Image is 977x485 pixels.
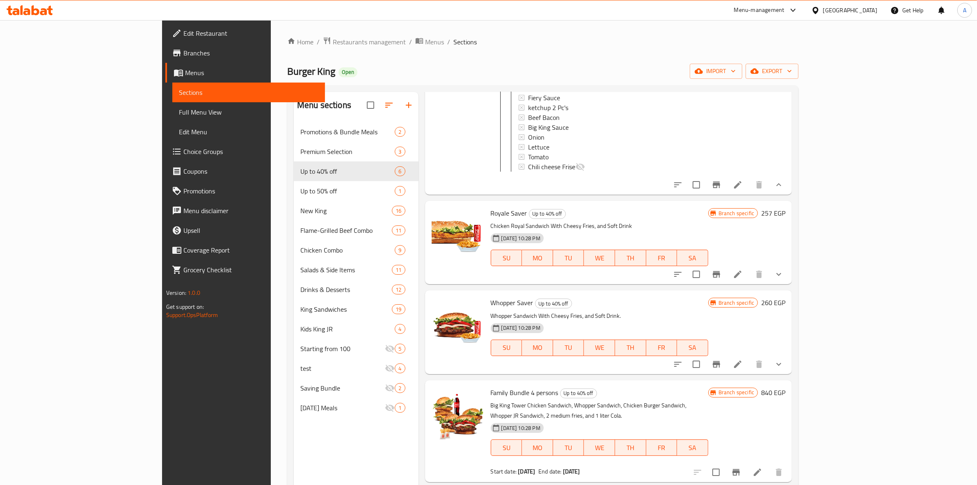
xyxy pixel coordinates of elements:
[646,439,677,456] button: FR
[188,287,200,298] span: 1.0.0
[769,264,789,284] button: show more
[522,439,553,456] button: MO
[615,439,646,456] button: TH
[395,363,405,373] div: items
[646,250,677,266] button: FR
[432,297,484,349] img: Whopper Saver
[294,142,419,161] div: Premium Selection3
[294,161,419,181] div: Up to 40% off6
[650,342,674,354] span: FR
[528,113,560,122] span: Beef Bacon
[183,48,319,58] span: Branches
[385,344,395,354] svg: Inactive section
[749,354,769,374] button: delete
[165,161,325,181] a: Coupons
[333,37,406,47] span: Restaurants management
[395,344,405,354] div: items
[172,102,325,122] a: Full Menu View
[528,142,549,152] span: Lettuce
[823,6,877,15] div: [GEOGRAPHIC_DATA]
[300,127,395,137] span: Promotions & Bundle Meals
[300,245,395,255] span: Chicken Combo
[183,206,319,216] span: Menu disclaimer
[409,37,412,47] li: /
[395,128,405,136] span: 2
[294,122,419,142] div: Promotions & Bundle Meals2
[300,206,392,216] span: New King
[733,359,743,369] a: Edit menu item
[646,340,677,356] button: FR
[300,147,395,156] span: Premium Selection
[690,64,742,79] button: import
[688,266,705,283] span: Select to update
[453,37,477,47] span: Sections
[746,64,799,79] button: export
[165,221,325,240] a: Upsell
[528,132,545,142] span: Onion
[774,359,784,369] svg: Show Choices
[522,340,553,356] button: MO
[362,97,379,114] span: Select all sections
[680,252,705,264] span: SA
[425,37,444,47] span: Menus
[300,304,392,314] span: King Sandwiches
[300,324,395,334] span: Kids King JR
[172,122,325,142] a: Edit Menu
[556,252,581,264] span: TU
[165,142,325,161] a: Choice Groups
[300,383,385,393] span: Saving Bundle
[963,6,966,15] span: A
[774,180,784,190] svg: Show Choices
[294,299,419,319] div: King Sandwiches19
[300,344,385,354] span: Starting from 100
[395,245,405,255] div: items
[529,209,565,218] span: Up to 40% off
[618,342,643,354] span: TH
[561,388,597,398] span: Up to 40% off
[166,301,204,312] span: Get support on:
[650,442,674,454] span: FR
[491,439,522,456] button: SU
[587,442,612,454] span: WE
[587,252,612,264] span: WE
[300,403,385,413] span: [DATE] Meals
[491,207,527,219] span: Royale Saver
[165,63,325,83] a: Menus
[677,250,708,266] button: SA
[749,264,769,284] button: delete
[618,442,643,454] span: TH
[339,69,357,76] span: Open
[183,166,319,176] span: Coupons
[294,201,419,221] div: New King16
[179,107,319,117] span: Full Menu View
[707,264,726,284] button: Branch-specific-item
[395,325,405,333] span: 4
[165,240,325,260] a: Coverage Report
[734,5,785,15] div: Menu-management
[491,297,533,309] span: Whopper Saver
[563,466,580,477] b: [DATE]
[584,250,615,266] button: WE
[300,166,395,176] span: Up to 40% off
[650,252,674,264] span: FR
[688,176,705,193] span: Select to update
[528,103,568,113] span: ketchup 2 Pc's
[696,66,736,76] span: import
[379,95,399,115] span: Sort sections
[584,340,615,356] button: WE
[287,37,799,47] nav: breadcrumb
[522,250,553,266] button: MO
[294,319,419,339] div: Kids King JR4
[183,225,319,235] span: Upsell
[395,186,405,196] div: items
[395,168,405,175] span: 6
[584,439,615,456] button: WE
[392,225,405,235] div: items
[395,404,405,412] span: 1
[392,207,405,215] span: 16
[294,181,419,201] div: Up to 50% off1
[432,207,484,260] img: Royale Saver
